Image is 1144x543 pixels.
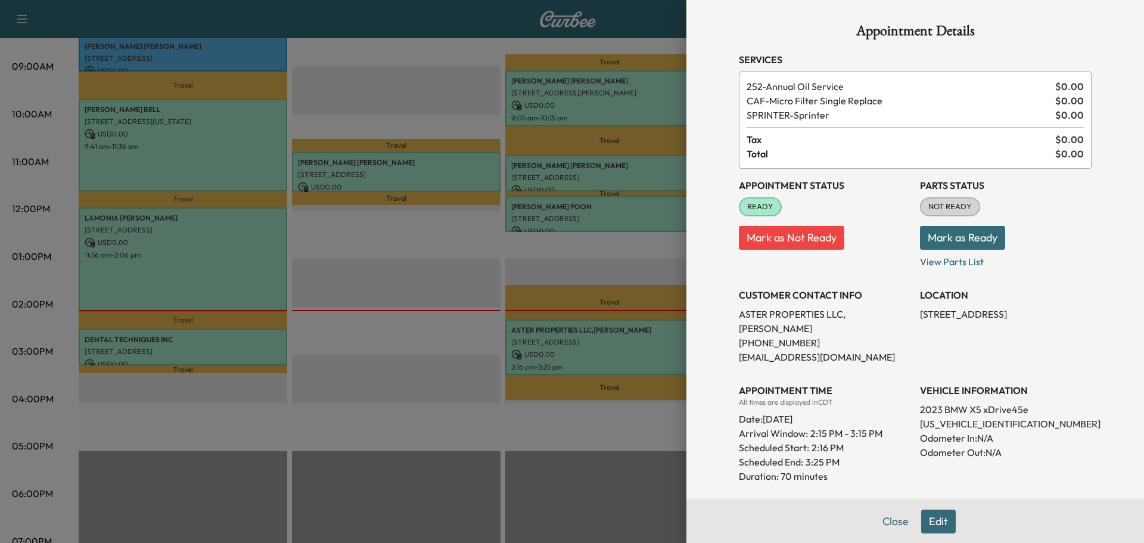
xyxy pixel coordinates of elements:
span: 2:15 PM - 3:15 PM [810,426,882,440]
p: 2:16 PM [812,440,844,455]
p: Odometer Out: N/A [920,445,1092,460]
span: $ 0.00 [1055,147,1084,161]
span: NOT READY [921,201,979,213]
p: [US_VEHICLE_IDENTIFICATION_NUMBER] [920,417,1092,431]
p: Scheduled End: [739,455,803,469]
h3: VEHICLE INFORMATION [920,383,1092,398]
p: [EMAIL_ADDRESS][DOMAIN_NAME] [739,350,910,364]
span: Micro Filter Single Replace [747,94,1050,108]
button: Close [875,510,916,533]
p: Odometer In: N/A [920,431,1092,445]
button: Edit [921,510,956,533]
h3: Parts Status [920,178,1092,193]
p: [PHONE_NUMBER] [739,336,910,350]
p: 2023 BMW X5 xDrive45e [920,402,1092,417]
div: Date: [DATE] [739,407,910,426]
button: Mark as Ready [920,226,1005,250]
span: Annual Oil Service [747,79,1050,94]
span: $ 0.00 [1055,94,1084,108]
div: All times are displayed in CDT [739,398,910,407]
h3: CUSTOMER CONTACT INFO [739,288,910,302]
p: Duration: 70 minutes [739,469,910,483]
span: Total [747,147,1055,161]
p: 3:25 PM [806,455,840,469]
span: $ 0.00 [1055,132,1084,147]
span: $ 0.00 [1055,79,1084,94]
h3: Services [739,52,1092,67]
span: Tax [747,132,1055,147]
span: $ 0.00 [1055,108,1084,122]
h3: APPOINTMENT TIME [739,383,910,398]
p: Scheduled Start: [739,440,809,455]
button: Mark as Not Ready [739,226,844,250]
span: Sprinter [747,108,1050,122]
h1: Appointment Details [739,24,1092,43]
p: ASTER PROPERTIES LLC,[PERSON_NAME] [739,307,910,336]
p: Arrival Window: [739,426,910,440]
p: [STREET_ADDRESS] [920,307,1092,321]
p: View Parts List [920,250,1092,269]
h3: Appointment Status [739,178,910,193]
span: READY [740,201,781,213]
h3: LOCATION [920,288,1092,302]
